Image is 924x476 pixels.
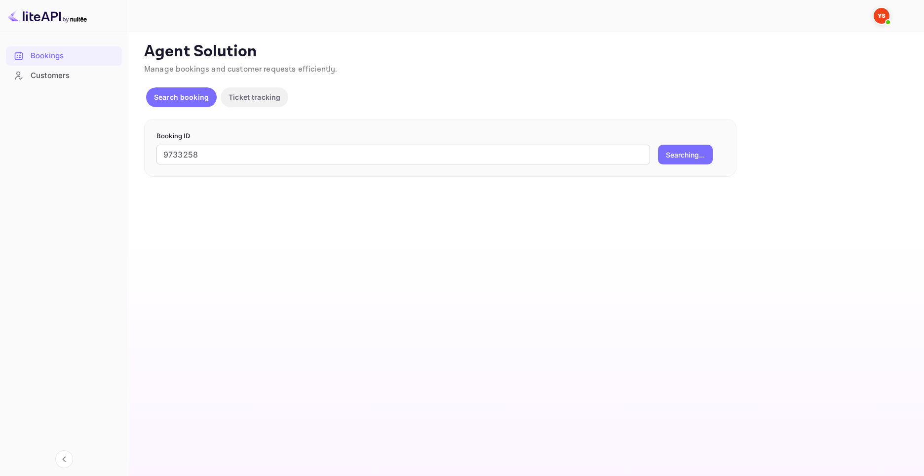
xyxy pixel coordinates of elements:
div: Customers [31,70,117,81]
button: Searching... [658,145,713,164]
img: Yandex Support [874,8,889,24]
a: Bookings [6,46,122,65]
a: Customers [6,66,122,84]
p: Search booking [154,92,209,102]
input: Enter Booking ID (e.g., 63782194) [156,145,650,164]
div: Customers [6,66,122,85]
span: Manage bookings and customer requests efficiently. [144,64,338,75]
p: Agent Solution [144,42,906,62]
p: Ticket tracking [229,92,280,102]
button: Collapse navigation [55,450,73,468]
p: Booking ID [156,131,724,141]
div: Bookings [6,46,122,66]
div: Bookings [31,50,117,62]
img: LiteAPI logo [8,8,87,24]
